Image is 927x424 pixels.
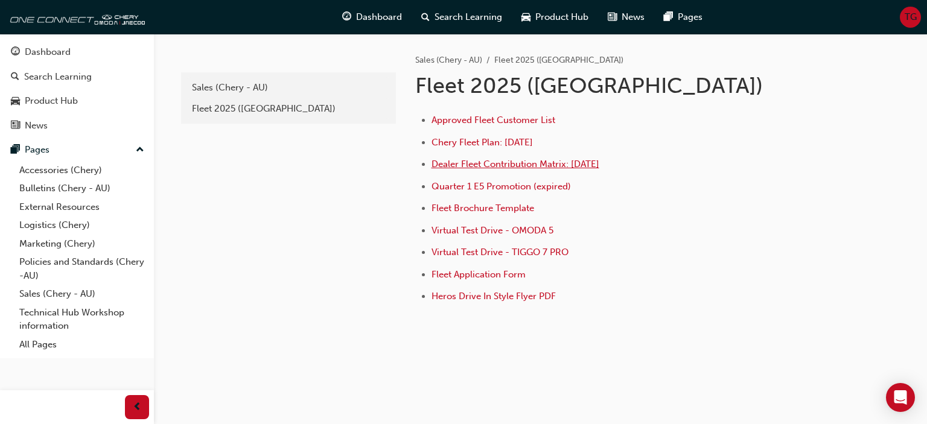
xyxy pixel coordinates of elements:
a: Fleet Application Form [432,269,526,280]
span: Dashboard [356,10,402,24]
span: Product Hub [535,10,588,24]
a: search-iconSearch Learning [412,5,512,30]
a: Virtual Test Drive - OMODA 5 [432,225,553,236]
a: Dashboard [5,41,149,63]
a: pages-iconPages [654,5,712,30]
a: Sales (Chery - AU) [14,285,149,303]
a: Fleet Brochure Template [432,203,534,214]
button: Pages [5,139,149,161]
span: guage-icon [342,10,351,25]
a: Technical Hub Workshop information [14,303,149,335]
a: car-iconProduct Hub [512,5,598,30]
div: Search Learning [24,70,92,84]
a: news-iconNews [598,5,654,30]
span: pages-icon [664,10,673,25]
span: Pages [678,10,702,24]
a: guage-iconDashboard [333,5,412,30]
a: News [5,115,149,137]
img: oneconnect [6,5,145,29]
a: Search Learning [5,66,149,88]
div: Product Hub [25,94,78,108]
a: Policies and Standards (Chery -AU) [14,253,149,285]
a: Virtual Test Drive - TIGGO 7 PRO [432,247,569,258]
button: TG [900,7,921,28]
span: News [622,10,645,24]
a: Logistics (Chery) [14,216,149,235]
a: Accessories (Chery) [14,161,149,180]
span: prev-icon [133,400,142,415]
a: Dealer Fleet Contribution Matrix: [DATE] [432,159,599,169]
a: Quarter 1 E5 Promotion (expired) [432,181,571,192]
span: up-icon [136,142,144,158]
span: car-icon [11,96,20,107]
span: guage-icon [11,47,20,58]
div: Fleet 2025 ([GEOGRAPHIC_DATA]) [192,102,385,116]
a: Chery Fleet Plan: [DATE] [432,137,533,148]
span: news-icon [11,121,20,131]
a: Fleet 2025 ([GEOGRAPHIC_DATA]) [186,98,391,119]
span: search-icon [11,72,19,83]
a: Approved Fleet Customer List [432,115,555,125]
div: News [25,119,48,133]
span: search-icon [421,10,430,25]
span: pages-icon [11,145,20,156]
a: Bulletins (Chery - AU) [14,179,149,198]
h1: Fleet 2025 ([GEOGRAPHIC_DATA]) [415,72,811,99]
span: Search Learning [435,10,502,24]
a: Marketing (Chery) [14,235,149,253]
div: Pages [25,143,49,157]
span: car-icon [521,10,530,25]
button: DashboardSearch LearningProduct HubNews [5,39,149,139]
a: All Pages [14,335,149,354]
div: Sales (Chery - AU) [192,81,385,95]
a: Heros Drive In Style Flyer PDF [432,291,556,302]
span: news-icon [608,10,617,25]
span: TG [905,10,917,24]
a: External Resources [14,198,149,217]
li: Fleet 2025 ([GEOGRAPHIC_DATA]) [494,54,623,68]
a: Product Hub [5,90,149,112]
div: Dashboard [25,45,71,59]
a: Sales (Chery - AU) [186,77,391,98]
a: Sales (Chery - AU) [415,55,482,65]
div: Open Intercom Messenger [886,383,915,412]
